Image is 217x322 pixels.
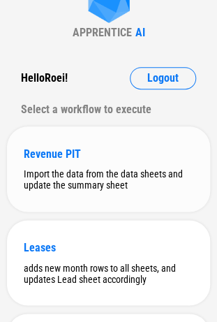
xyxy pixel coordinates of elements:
[24,147,193,161] div: Revenue PIT
[147,73,179,84] span: Logout
[21,98,196,121] div: Select a workflow to execute
[24,262,193,284] div: adds new month rows to all sheets, and updates Lead sheet accordingly
[73,26,132,39] div: APPRENTICE
[130,67,196,89] button: Logout
[24,241,193,254] div: Leases
[135,26,145,39] div: AI
[24,168,193,191] div: Import the data from the data sheets and update the summary sheet
[21,67,68,89] div: Hello Roei !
